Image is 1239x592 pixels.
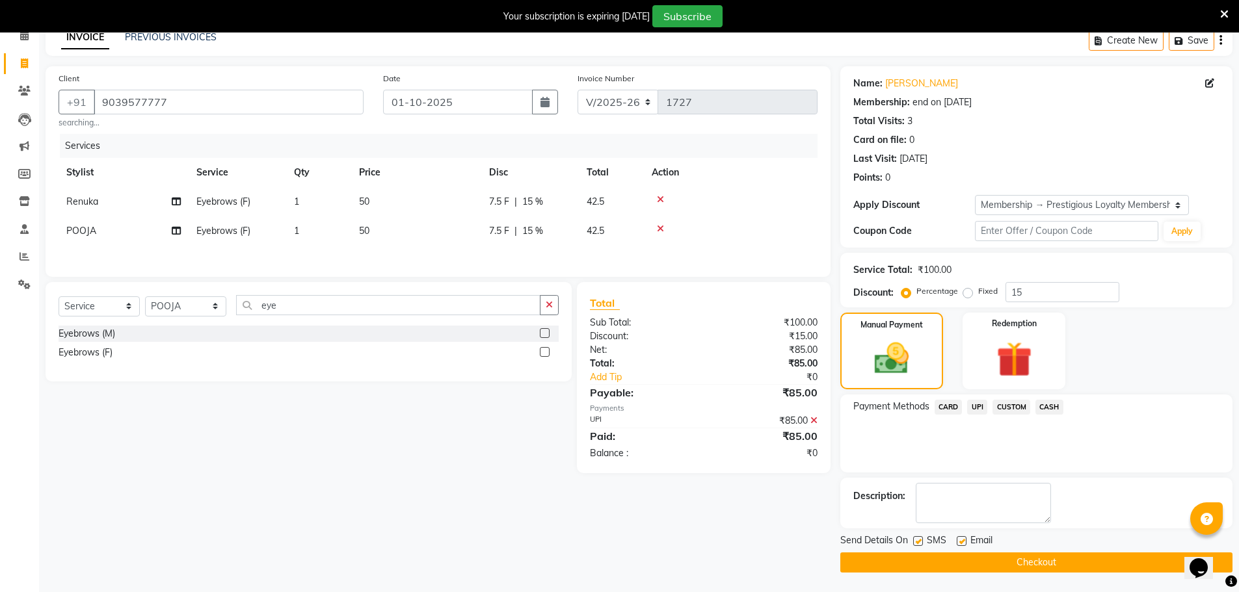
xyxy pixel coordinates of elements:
span: | [514,195,517,209]
th: Total [579,158,644,187]
th: Service [189,158,286,187]
div: end on [DATE] [913,96,972,109]
button: Apply [1164,222,1201,241]
span: 50 [359,196,369,207]
iframe: chat widget [1184,540,1226,579]
div: Eyebrows (F) [59,346,113,359]
span: Total [590,296,620,310]
label: Fixed [978,285,998,297]
div: Card on file: [853,133,907,147]
label: Percentage [916,285,958,297]
span: 15 % [522,224,543,238]
a: PREVIOUS INVOICES [125,31,217,43]
div: Payments [590,403,817,414]
div: ₹85.00 [704,343,827,357]
div: Payable: [580,385,704,400]
a: INVOICE [61,26,109,49]
div: ₹100.00 [918,263,952,277]
div: Net: [580,343,704,357]
div: Discount: [853,286,894,300]
input: Search or Scan [236,295,540,315]
div: 0 [885,171,890,185]
span: Payment Methods [853,400,929,413]
span: CUSTOM [993,400,1030,415]
div: 0 [909,133,914,147]
div: Service Total: [853,263,913,277]
div: Description: [853,489,905,503]
a: Add Tip [580,370,724,384]
div: Coupon Code [853,224,976,238]
span: 42.5 [587,225,604,237]
button: Checkout [840,552,1232,573]
div: Discount: [580,329,704,343]
img: _gift.svg [985,337,1043,381]
span: CARD [935,400,963,415]
input: Search by Name/Mobile/Email/Code [94,90,364,114]
img: _cash.svg [864,339,920,378]
th: Stylist [59,158,189,187]
div: Paid: [580,428,704,444]
div: Apply Discount [853,198,976,212]
th: Disc [481,158,579,187]
span: 42.5 [587,196,604,207]
span: POOJA [66,225,96,237]
div: ₹85.00 [704,385,827,400]
span: Send Details On [840,534,908,550]
span: UPI [967,400,987,415]
div: ₹100.00 [704,316,827,329]
label: Client [59,73,79,84]
button: Save [1169,31,1214,51]
button: Subscribe [652,5,723,27]
div: [DATE] [899,152,927,166]
button: +91 [59,90,95,114]
span: Email [970,534,993,550]
th: Price [351,158,481,187]
div: ₹0 [725,370,827,384]
div: Membership: [853,96,910,109]
div: ₹0 [704,446,827,460]
div: UPI [580,414,704,428]
span: 50 [359,225,369,237]
div: Points: [853,171,883,185]
span: Eyebrows (F) [196,196,250,207]
div: Eyebrows (M) [59,327,115,341]
label: Invoice Number [578,73,634,84]
span: 7.5 F [489,224,509,238]
div: Services [60,134,827,158]
th: Qty [286,158,351,187]
div: Name: [853,77,883,90]
label: Redemption [992,318,1037,329]
div: Sub Total: [580,316,704,329]
input: Enter Offer / Coupon Code [975,221,1158,241]
div: ₹85.00 [704,428,827,444]
div: Total Visits: [853,114,905,128]
span: SMS [927,534,946,550]
div: ₹85.00 [704,414,827,428]
span: 1 [294,225,299,237]
div: ₹15.00 [704,329,827,343]
span: Eyebrows (F) [196,225,250,237]
span: Renuka [66,196,98,207]
a: [PERSON_NAME] [885,77,958,90]
div: ₹85.00 [704,357,827,370]
small: searching... [59,117,364,129]
span: 1 [294,196,299,207]
span: 7.5 F [489,195,509,209]
div: Last Visit: [853,152,897,166]
span: 15 % [522,195,543,209]
label: Date [383,73,401,84]
div: Balance : [580,446,704,460]
button: Create New [1089,31,1164,51]
div: 3 [907,114,913,128]
label: Manual Payment [860,319,923,331]
span: CASH [1035,400,1063,415]
th: Action [644,158,818,187]
div: Your subscription is expiring [DATE] [503,10,650,23]
span: | [514,224,517,238]
div: Total: [580,357,704,370]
